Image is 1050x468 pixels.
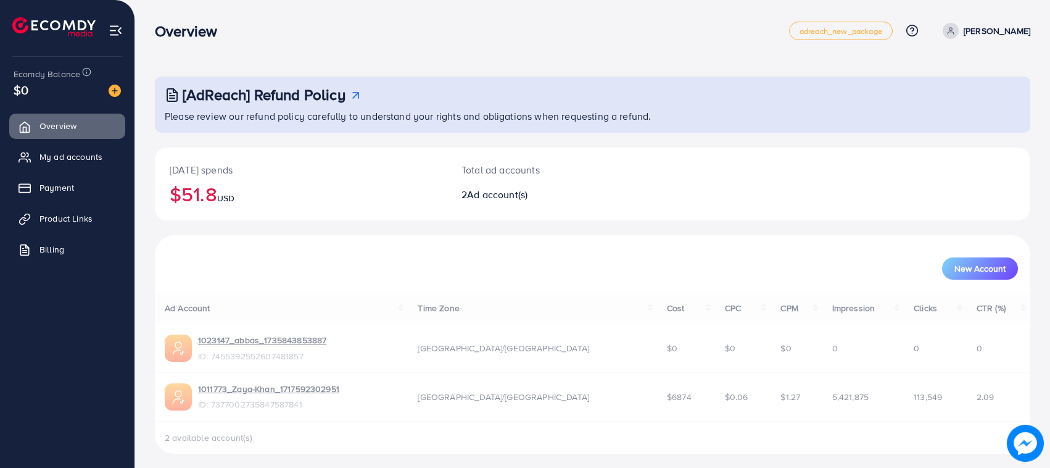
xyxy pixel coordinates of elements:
[39,120,76,132] span: Overview
[170,182,432,206] h2: $51.8
[789,22,893,40] a: adreach_new_package
[12,17,96,36] img: logo
[39,182,74,194] span: Payment
[9,206,125,231] a: Product Links
[467,188,527,201] span: Ad account(s)
[954,264,1006,273] span: New Account
[9,114,125,138] a: Overview
[183,86,345,104] h3: [AdReach] Refund Policy
[39,243,64,256] span: Billing
[9,144,125,169] a: My ad accounts
[39,212,93,225] span: Product Links
[938,23,1030,39] a: [PERSON_NAME]
[9,237,125,262] a: Billing
[217,192,234,204] span: USD
[942,257,1018,280] button: New Account
[14,68,80,80] span: Ecomdy Balance
[461,189,651,201] h2: 2
[109,85,121,97] img: image
[9,175,125,200] a: Payment
[14,81,28,99] span: $0
[39,151,102,163] span: My ad accounts
[109,23,123,38] img: menu
[155,22,227,40] h3: Overview
[1007,425,1044,462] img: image
[964,23,1030,38] p: [PERSON_NAME]
[170,162,432,177] p: [DATE] spends
[165,109,1023,123] p: Please review our refund policy carefully to understand your rights and obligations when requesti...
[461,162,651,177] p: Total ad accounts
[800,27,882,35] span: adreach_new_package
